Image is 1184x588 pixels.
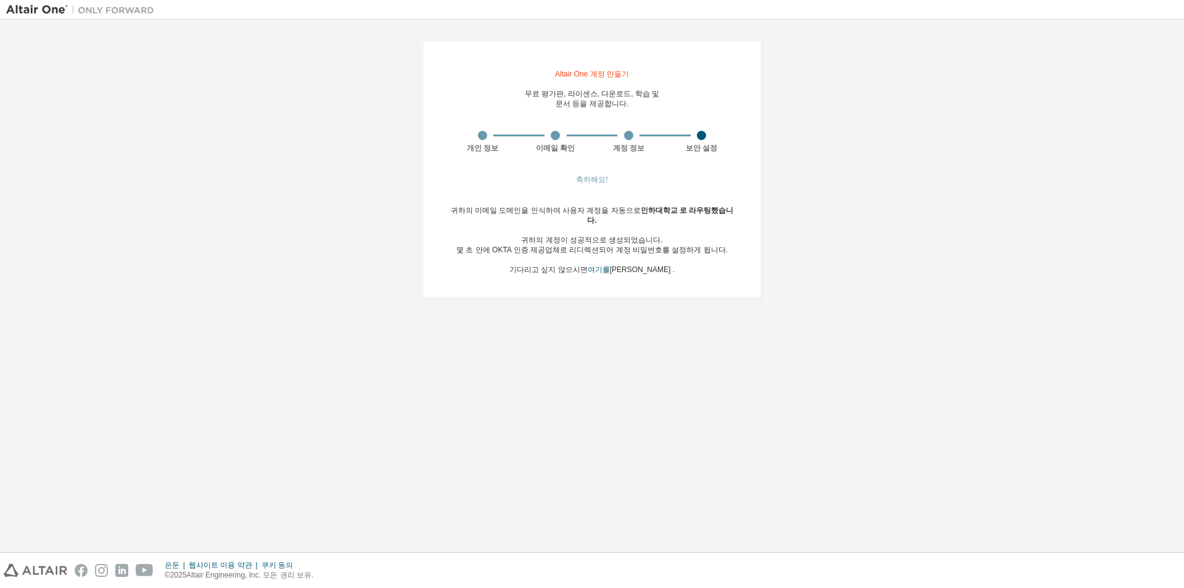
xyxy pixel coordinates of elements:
font: © [165,571,170,579]
font: 웹사이트 이용 약관 [189,561,252,569]
img: youtube.svg [136,564,154,577]
font: Altair One 계정 만들기 [555,70,629,78]
font: [PERSON_NAME] . [610,265,675,274]
font: 기다리고 싶지 않으시면 [509,265,588,274]
font: Altair Engineering, Inc. 모든 권리 보유. [186,571,313,579]
font: 보안 설정 [686,144,717,152]
font: 은둔 [165,561,179,569]
font: 귀하의 이메일 도메인을 인식하여 사용자 계정을 자동으로 [451,206,641,215]
font: 문서 등을 제공합니다. [556,99,628,108]
font: . [594,216,596,225]
font: 인하대학교 로 라우팅했습니다 [587,206,733,225]
img: instagram.svg [95,564,108,577]
img: altair_logo.svg [4,564,67,577]
font: 쿠키 동의 [261,561,293,569]
font: 계정 정보 [613,144,644,152]
img: facebook.svg [75,564,88,577]
font: 몇 초 안에 OKTA 인증 제공업체로 리디렉션되어 계정 비밀번호를 설정하게 됩니다. [456,246,728,254]
font: 무료 평가판, 라이센스, 다운로드, 학습 및 [525,89,660,98]
img: 알타이르 원 [6,4,160,16]
a: 여기를 [588,265,610,274]
img: linkedin.svg [115,564,128,577]
font: 귀하의 계정이 성공적으로 생성되었습니다. [521,236,662,244]
font: 이메일 확인 [536,144,575,152]
font: 축하해요! [576,175,607,184]
font: 개인 정보 [467,144,498,152]
font: 2025 [170,571,187,579]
